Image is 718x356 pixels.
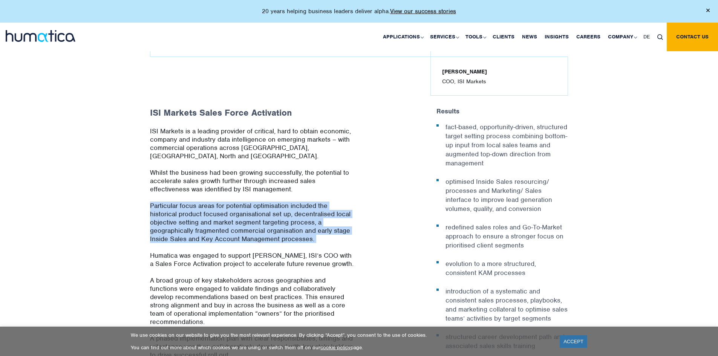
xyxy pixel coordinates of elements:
[573,23,604,51] a: Careers
[436,259,568,277] li: evolution to a more structured, consistent KAM processes
[442,68,556,75] h2: [PERSON_NAME]
[667,23,718,51] a: Contact us
[560,335,587,348] a: ACCEPT
[462,23,489,51] a: Tools
[489,23,518,51] a: Clients
[150,202,354,251] p: Particular focus areas for potential optimisation included the historical product focused organis...
[150,107,354,124] h3: ISI Markets Sales Force Activation
[436,107,568,119] h6: Results
[442,78,556,85] h6: COO, ISI Markets
[150,168,354,202] p: Whilst the business had been growing successfully, the potential to accelerate sales growth furth...
[150,251,354,276] p: Humatica was engaged to support [PERSON_NAME], ISI’s COO with a Sales Force Activation project to...
[436,122,568,168] li: fact-based, opportunity-driven, structured target setting process combining bottom-up input from ...
[150,127,354,168] p: ISI Markets is a leading provider of critical, hard to obtain economic, company and industry data...
[6,30,75,42] img: logo
[390,8,456,15] a: View our success stories
[131,344,550,351] p: You can find out more about which cookies we are using or switch them off on our page.
[379,23,426,51] a: Applications
[426,23,462,51] a: Services
[657,34,663,40] img: search_icon
[436,287,568,323] li: introduction of a systematic and consistent sales processes, playbooks, and marketing collateral ...
[131,332,550,338] p: We use cookies on our website to give you the most relevant experience. By clicking “Accept”, you...
[643,34,650,40] span: DE
[436,177,568,213] li: optimised Inside Sales resourcing/ processes and Marketing/ Sales interface to improve lead gener...
[320,344,351,351] a: cookie policy
[541,23,573,51] a: Insights
[262,8,456,15] p: 20 years helping business leaders deliver alpha.
[518,23,541,51] a: News
[640,23,654,51] a: DE
[436,223,568,250] li: redefined sales roles and Go-To-Market approach to ensure a stronger focus on prioritised client ...
[150,276,354,334] p: A broad group of key stakeholders across geographies and functions were engaged to validate findi...
[604,23,640,51] a: Company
